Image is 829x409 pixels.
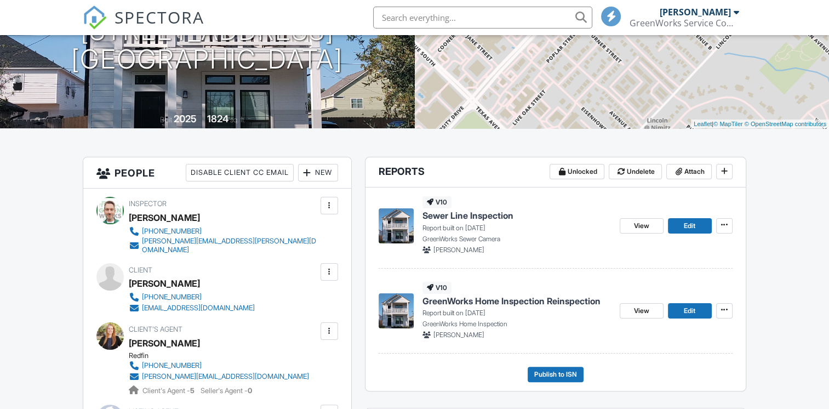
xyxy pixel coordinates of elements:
[745,121,826,127] a: © OpenStreetMap contributors
[174,113,197,124] div: 2025
[373,7,592,29] input: Search everything...
[298,164,338,181] div: New
[230,116,245,124] span: sq. ft.
[691,120,829,129] div: |
[142,387,196,395] span: Client's Agent -
[660,7,731,18] div: [PERSON_NAME]
[129,226,317,237] a: [PHONE_NUMBER]
[142,304,255,313] div: [EMAIL_ADDRESS][DOMAIN_NAME]
[142,237,317,254] div: [PERSON_NAME][EMAIL_ADDRESS][PERSON_NAME][DOMAIN_NAME]
[694,121,712,127] a: Leaflet
[83,157,351,189] h3: People
[129,237,317,254] a: [PERSON_NAME][EMAIL_ADDRESS][PERSON_NAME][DOMAIN_NAME]
[186,164,294,181] div: Disable Client CC Email
[129,371,309,382] a: [PERSON_NAME][EMAIL_ADDRESS][DOMAIN_NAME]
[129,325,182,333] span: Client's Agent
[129,292,255,303] a: [PHONE_NUMBER]
[142,293,202,302] div: [PHONE_NUMBER]
[129,360,309,371] a: [PHONE_NUMBER]
[142,227,202,236] div: [PHONE_NUMBER]
[630,18,739,29] div: GreenWorks Service Company
[129,266,152,274] span: Client
[142,361,202,370] div: [PHONE_NUMBER]
[129,351,318,360] div: Redfin
[201,387,252,395] span: Seller's Agent -
[129,275,200,292] div: [PERSON_NAME]
[129,335,200,351] div: [PERSON_NAME]
[129,200,167,208] span: Inspector
[115,5,204,29] span: SPECTORA
[129,209,200,226] div: [PERSON_NAME]
[71,16,343,75] h1: [STREET_ADDRESS] [GEOGRAPHIC_DATA]
[713,121,743,127] a: © MapTiler
[129,303,255,314] a: [EMAIL_ADDRESS][DOMAIN_NAME]
[248,387,252,395] strong: 0
[83,5,107,30] img: The Best Home Inspection Software - Spectora
[190,387,195,395] strong: 5
[207,113,228,124] div: 1824
[160,116,172,124] span: Built
[142,372,309,381] div: [PERSON_NAME][EMAIL_ADDRESS][DOMAIN_NAME]
[83,15,204,38] a: SPECTORA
